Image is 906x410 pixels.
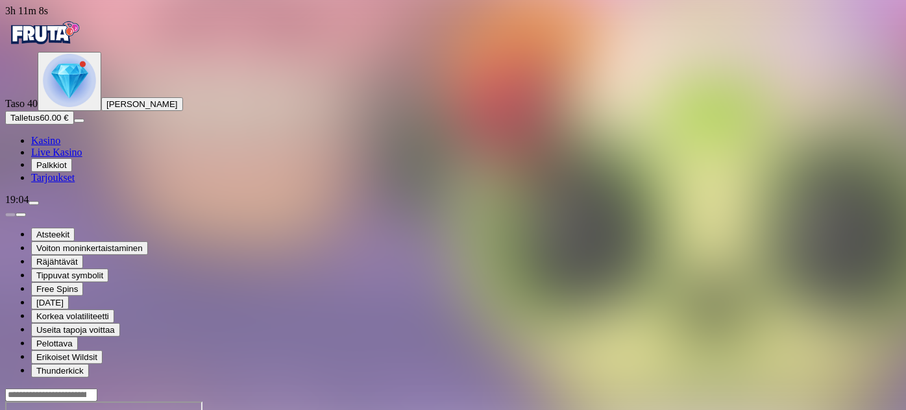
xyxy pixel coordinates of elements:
button: Free Spins [31,282,83,296]
button: next slide [16,213,26,217]
button: Palkkiot [31,158,72,172]
img: Fruta [5,17,83,49]
span: Voiton moninkertaistaminen [36,243,143,253]
span: Useita tapoja voittaa [36,325,115,335]
span: Pelottava [36,339,73,348]
img: level unlocked [43,54,96,107]
span: Talletus [10,113,40,123]
nav: Primary [5,17,901,184]
button: [DATE] [31,296,69,309]
button: [PERSON_NAME] [101,97,183,111]
button: prev slide [5,213,16,217]
span: Räjähtävät [36,257,78,267]
span: Erikoiset Wildsit [36,352,97,362]
span: [PERSON_NAME] [106,99,178,109]
button: level unlocked [38,52,101,111]
button: Räjähtävät [31,255,83,269]
button: Atsteekit [31,228,75,241]
span: Korkea volatiliteetti [36,311,109,321]
button: Voiton moninkertaistaminen [31,241,148,255]
span: Taso 40 [5,98,38,109]
input: Search [5,389,97,402]
button: Pelottava [31,337,78,350]
a: Kasino [31,135,60,146]
button: Korkea volatiliteetti [31,309,114,323]
span: Thunderkick [36,366,84,376]
span: 60.00 € [40,113,68,123]
button: menu [29,201,39,205]
nav: Main menu [5,135,901,184]
span: Palkkiot [36,160,67,170]
span: user session time [5,5,48,16]
a: Live Kasino [31,147,82,158]
span: Tippuvat symbolit [36,271,103,280]
span: Atsteekit [36,230,69,239]
button: Thunderkick [31,364,89,378]
button: Talletusplus icon60.00 € [5,111,74,125]
a: Fruta [5,40,83,51]
button: Tippuvat symbolit [31,269,108,282]
span: [DATE] [36,298,64,307]
span: Free Spins [36,284,78,294]
span: 19:04 [5,194,29,205]
button: menu [74,119,84,123]
button: Erikoiset Wildsit [31,350,103,364]
button: Useita tapoja voittaa [31,323,120,337]
a: Tarjoukset [31,172,75,183]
